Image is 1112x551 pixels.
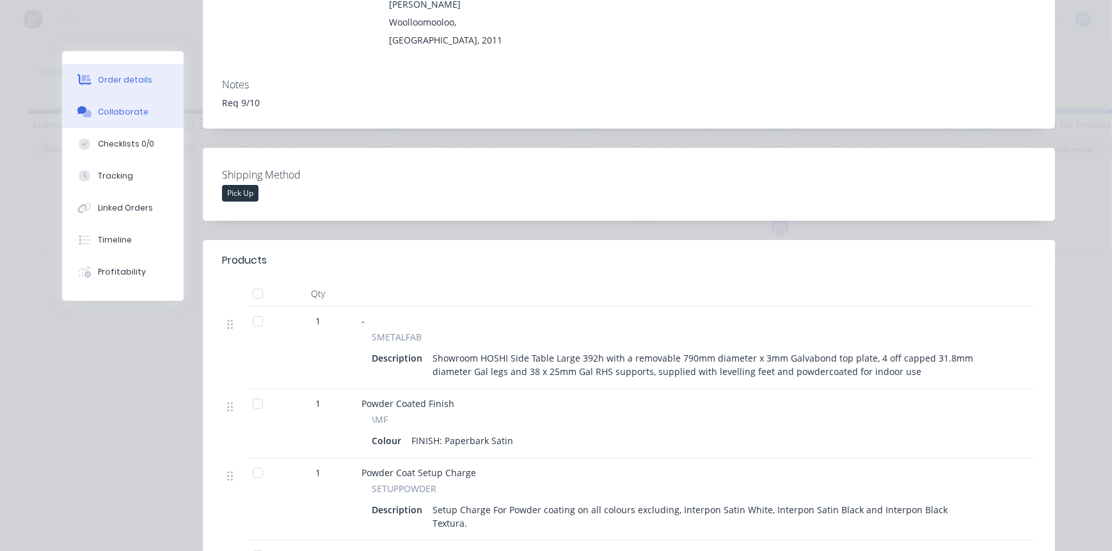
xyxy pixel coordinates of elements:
div: Setup Charge For Powder coating on all colours excluding, Interpon Satin White, Interpon Satin Bl... [427,500,981,532]
button: Collaborate [62,96,184,128]
div: Pick Up [222,185,258,202]
div: Description [372,500,427,519]
button: Order details [62,64,184,96]
div: Colour [372,431,406,450]
label: Shipping Method [222,167,382,182]
div: Collaborate [98,106,148,118]
div: Linked Orders [98,202,153,214]
span: Powder Coated Finish [361,397,454,410]
button: Timeline [62,224,184,256]
div: Profitability [98,266,146,278]
button: Profitability [62,256,184,288]
span: - [361,315,365,327]
div: Description [372,349,427,367]
span: 1 [315,397,321,410]
div: Checklists 0/0 [98,138,154,150]
span: 1 [315,466,321,479]
span: \MF [372,413,388,426]
div: Woolloomooloo, [GEOGRAPHIC_DATA], 2011 [389,13,536,49]
div: Showroom HOSHI Side Table Large 392h with a removable 790mm diameter x 3mm Galvabond top plate, 4... [427,349,981,381]
div: Notes [222,79,1036,91]
div: Req 9/10 [222,96,1036,109]
div: FINISH: Paperbark Satin [406,431,518,450]
div: Tracking [98,170,133,182]
span: Powder Coat Setup Charge [361,467,476,479]
span: SETUPPOWDER [372,482,436,495]
div: Timeline [98,234,132,246]
button: Linked Orders [62,192,184,224]
div: Order details [98,74,152,86]
span: SMETALFAB [372,330,422,344]
span: 1 [315,314,321,328]
div: Qty [280,281,356,307]
button: Checklists 0/0 [62,128,184,160]
div: Products [222,253,267,268]
button: Tracking [62,160,184,192]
